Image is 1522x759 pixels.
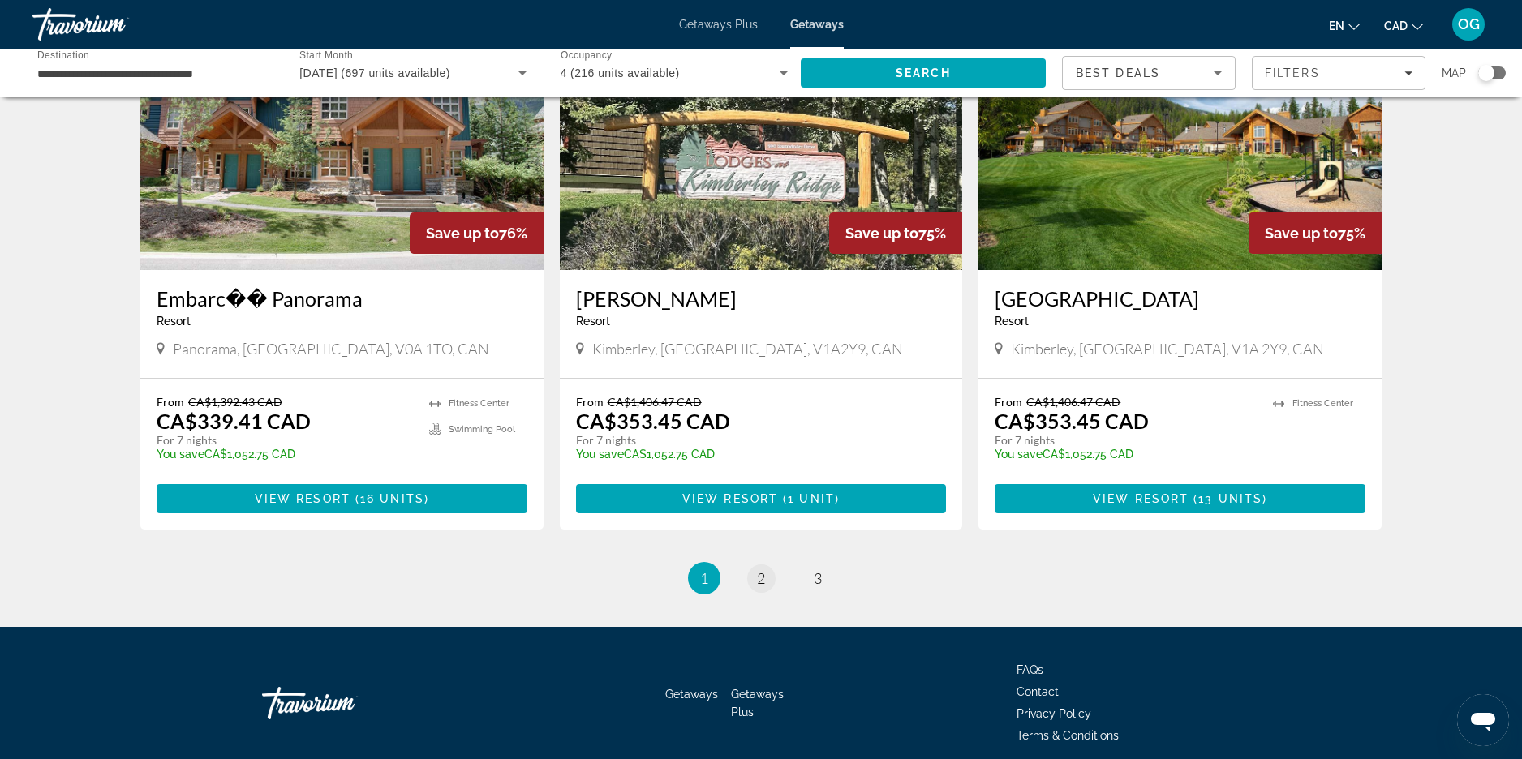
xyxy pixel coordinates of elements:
a: Privacy Policy [1017,707,1091,720]
p: CA$1,052.75 CAD [157,448,413,461]
span: ( ) [1189,492,1267,505]
span: [DATE] (697 units available) [299,66,450,79]
a: Getaways [790,18,844,31]
span: Kimberley, [GEOGRAPHIC_DATA], V1A2Y9, CAN [592,340,903,358]
span: CAD [1384,19,1408,32]
span: OG [1458,16,1480,32]
span: 2 [757,569,765,587]
span: Map [1442,62,1466,84]
div: 75% [1249,212,1382,254]
a: Getaways [665,688,718,701]
iframe: Button to launch messaging window [1457,694,1509,746]
button: Search [801,58,1046,88]
button: View Resort(13 units) [995,484,1365,513]
p: For 7 nights [995,433,1257,448]
span: Filters [1265,66,1320,79]
img: Kimberley Ridge [560,11,963,270]
a: Go Home [262,679,424,727]
span: Best Deals [1076,66,1160,79]
mat-select: Sort by [1076,63,1222,83]
a: FAQs [1017,663,1043,676]
span: Resort [995,315,1029,328]
p: CA$353.45 CAD [576,409,730,433]
a: [GEOGRAPHIC_DATA] [995,286,1365,311]
span: Panorama, [GEOGRAPHIC_DATA], V0A 1TO, CAN [173,340,489,358]
span: CA$1,406.47 CAD [608,395,702,409]
span: Save up to [1265,225,1338,242]
span: Resort [157,315,191,328]
span: From [157,395,184,409]
p: CA$353.45 CAD [995,409,1149,433]
span: Resort [576,315,610,328]
a: Getaways Plus [731,688,784,718]
span: View Resort [682,492,778,505]
p: For 7 nights [576,433,931,448]
span: Destination [37,49,89,60]
p: CA$1,052.75 CAD [576,448,931,461]
div: 76% [410,212,544,254]
a: Embarc�� Panorama [140,11,544,270]
p: CA$339.41 CAD [157,409,311,433]
div: 75% [829,212,962,254]
span: Start Month [299,50,353,61]
a: Contact [1017,685,1059,698]
span: en [1329,19,1344,32]
button: User Menu [1447,7,1490,41]
a: Embarc�� Panorama [157,286,527,311]
span: Search [896,66,951,79]
img: Northstar Mountain Village Resort [978,11,1382,270]
span: 13 units [1198,492,1262,505]
span: Swimming Pool [449,424,515,435]
span: Kimberley, [GEOGRAPHIC_DATA], V1A 2Y9, CAN [1011,340,1324,358]
span: Occupancy [561,50,612,61]
span: CA$1,406.47 CAD [1026,395,1120,409]
p: For 7 nights [157,433,413,448]
nav: Pagination [140,562,1382,594]
p: CA$1,052.75 CAD [995,448,1257,461]
span: ( ) [350,492,429,505]
span: ( ) [778,492,840,505]
button: Change language [1329,14,1360,37]
span: 16 units [360,492,424,505]
button: Change currency [1384,14,1423,37]
span: 1 unit [788,492,835,505]
span: 3 [814,569,822,587]
a: [PERSON_NAME] [576,286,947,311]
a: Terms & Conditions [1017,729,1119,742]
span: From [576,395,604,409]
span: Save up to [426,225,499,242]
button: View Resort(16 units) [157,484,527,513]
span: You save [157,448,204,461]
a: Getaways Plus [679,18,758,31]
button: Filters [1252,56,1425,90]
span: View Resort [255,492,350,505]
span: Fitness Center [449,398,509,409]
span: From [995,395,1022,409]
span: View Resort [1093,492,1189,505]
span: 1 [700,569,708,587]
a: Travorium [32,3,195,45]
input: Select destination [37,64,264,84]
span: You save [576,448,624,461]
span: CA$1,392.43 CAD [188,395,282,409]
span: Save up to [845,225,918,242]
span: You save [995,448,1043,461]
span: Fitness Center [1292,398,1353,409]
span: 4 (216 units available) [561,66,680,79]
button: View Resort(1 unit) [576,484,947,513]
